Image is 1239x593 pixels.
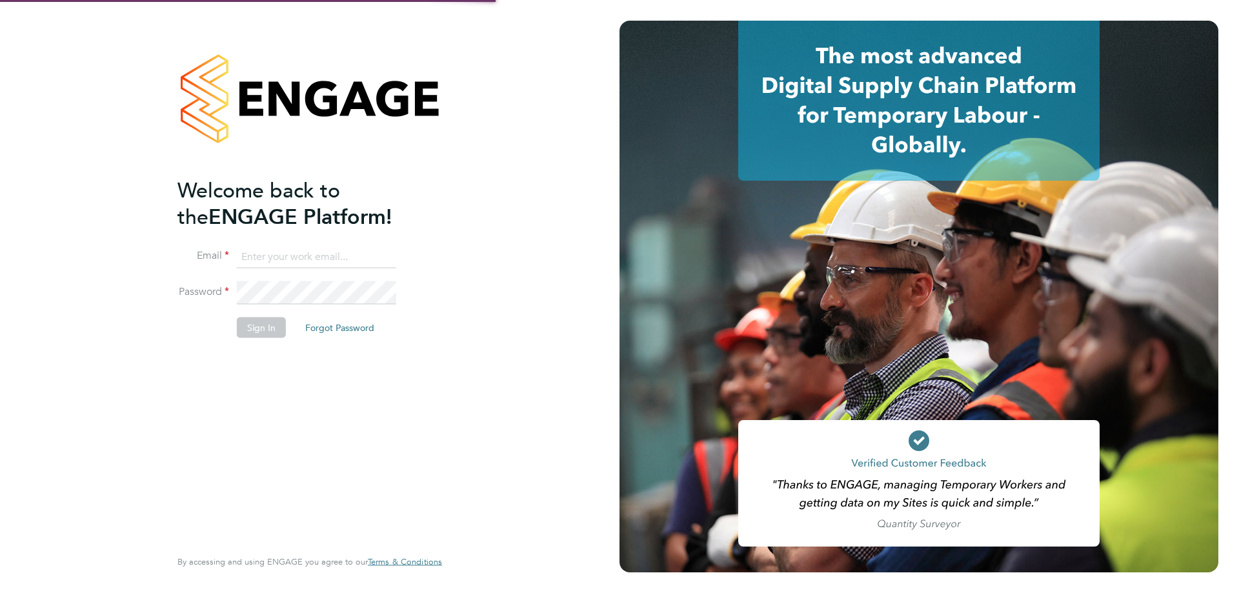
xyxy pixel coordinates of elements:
span: Terms & Conditions [368,556,442,567]
span: Welcome back to the [177,177,340,229]
label: Password [177,285,229,299]
button: Sign In [237,317,286,338]
input: Enter your work email... [237,245,396,268]
label: Email [177,249,229,263]
a: Terms & Conditions [368,557,442,567]
h2: ENGAGE Platform! [177,177,429,230]
span: By accessing and using ENGAGE you agree to our [177,556,442,567]
button: Forgot Password [295,317,385,338]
